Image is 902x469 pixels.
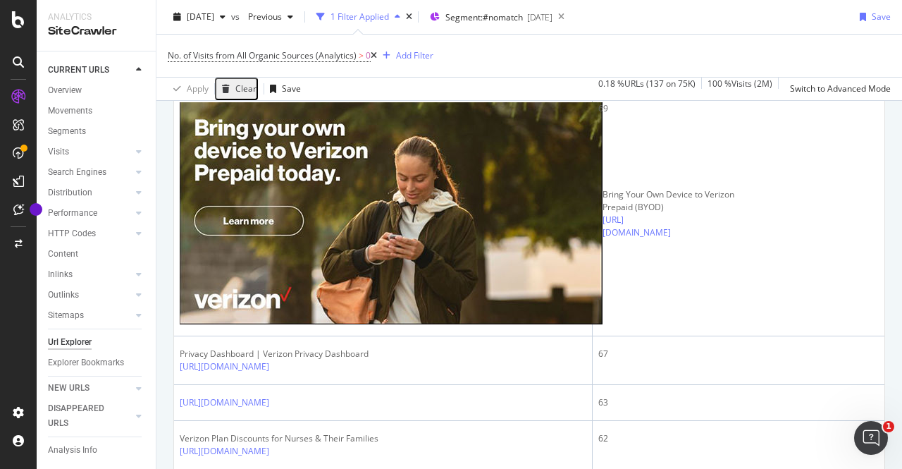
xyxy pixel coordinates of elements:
[48,308,84,323] div: Sitemaps
[48,355,124,370] div: Explorer Bookmarks
[48,247,78,262] div: Content
[168,78,209,100] button: Apply
[242,11,282,23] span: Previous
[48,145,132,159] a: Visits
[48,11,144,23] div: Analytics
[48,267,73,282] div: Inlinks
[598,396,879,409] div: 63
[48,355,146,370] a: Explorer Bookmarks
[180,360,269,373] a: [URL][DOMAIN_NAME]
[603,214,671,239] a: [URL][DOMAIN_NAME]
[48,83,146,98] a: Overview
[168,6,231,28] button: [DATE]
[180,348,369,360] div: Privacy Dashboard | Verizon Privacy Dashboard
[598,432,879,445] div: 62
[48,83,82,98] div: Overview
[48,124,86,139] div: Segments
[235,83,257,95] div: Clear
[598,102,879,115] div: 69
[359,49,364,61] span: >
[180,445,269,458] a: [URL][DOMAIN_NAME]
[48,185,132,200] a: Distribution
[48,335,92,350] div: Url Explorer
[264,78,301,100] button: Save
[168,49,357,61] span: No. of Visits from All Organic Sources (Analytics)
[366,46,371,66] span: 0
[48,443,97,458] div: Analysis Info
[424,6,552,28] button: Segment:#nomatch[DATE]
[48,381,132,396] a: NEW URLS
[598,78,696,100] div: 0.18 % URLs ( 137 on 75K )
[48,267,132,282] a: Inlinks
[282,83,301,95] div: Save
[187,83,209,95] div: Apply
[883,421,894,432] span: 1
[48,247,146,262] a: Content
[48,104,92,118] div: Movements
[180,432,378,445] div: Verizon Plan Discounts for Nurses & Their Families
[330,11,389,23] div: 1 Filter Applied
[603,188,743,214] div: Bring Your Own Device to Verizon Prepaid (BYOD)
[48,206,97,221] div: Performance
[598,348,879,360] div: 67
[872,11,891,23] div: Save
[790,83,891,95] div: Switch to Advanced Mode
[396,49,433,61] div: Add Filter
[527,11,552,23] div: [DATE]
[48,185,92,200] div: Distribution
[48,226,96,241] div: HTTP Codes
[48,63,132,78] a: CURRENT URLS
[180,396,269,409] a: [URL][DOMAIN_NAME]
[377,47,433,64] button: Add Filter
[48,165,106,180] div: Search Engines
[48,165,132,180] a: Search Engines
[48,23,144,39] div: SiteCrawler
[30,203,42,216] div: Tooltip anchor
[48,308,132,323] a: Sitemaps
[854,6,891,28] button: Save
[48,63,109,78] div: CURRENT URLS
[48,206,132,221] a: Performance
[48,288,132,303] a: Outlinks
[48,381,89,396] div: NEW URLS
[215,78,258,100] button: Clear
[48,124,146,139] a: Segments
[48,401,119,431] div: DISAPPEARED URLS
[48,226,132,241] a: HTTP Codes
[784,78,891,100] button: Switch to Advanced Mode
[48,443,146,458] a: Analysis Info
[180,102,603,324] img: main image
[406,13,412,21] div: times
[445,11,523,23] span: Segment: #nomatch
[48,401,132,431] a: DISAPPEARED URLS
[187,11,214,23] span: 2025 Aug. 5th
[48,288,79,303] div: Outlinks
[48,145,69,159] div: Visits
[242,6,299,28] button: Previous
[854,421,888,455] iframe: Intercom live chat
[48,104,146,118] a: Movements
[48,335,146,350] a: Url Explorer
[231,11,242,23] span: vs
[311,6,406,28] button: 1 Filter Applied
[708,78,772,100] div: 100 % Visits ( 2M )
